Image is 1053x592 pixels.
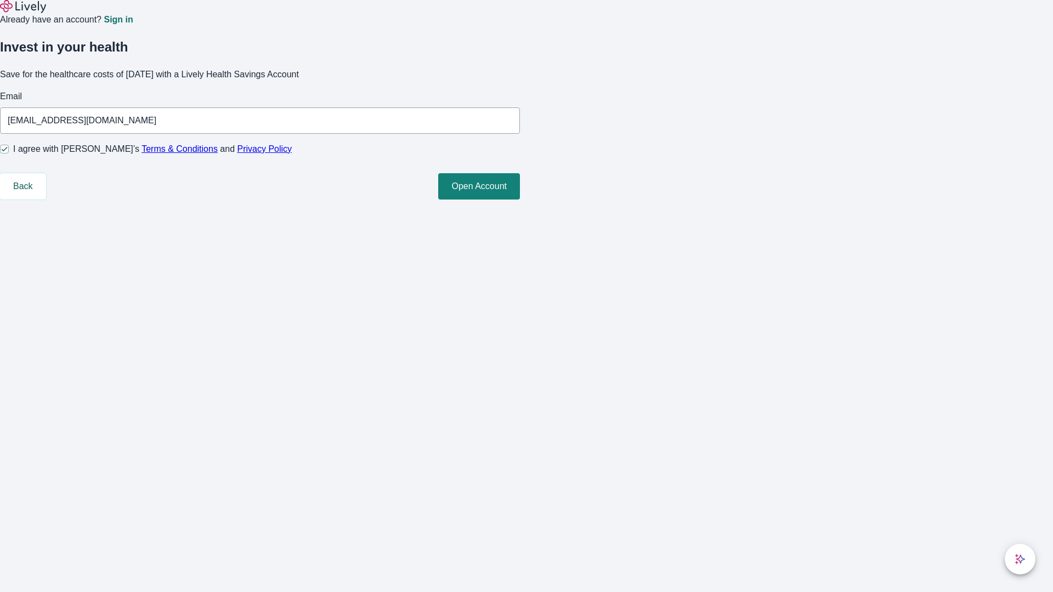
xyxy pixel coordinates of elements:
button: Open Account [438,173,520,200]
a: Sign in [104,15,133,24]
span: I agree with [PERSON_NAME]’s and [13,143,292,156]
a: Privacy Policy [237,144,292,153]
button: chat [1005,544,1035,574]
a: Terms & Conditions [141,144,218,153]
svg: Lively AI Assistant [1015,554,1026,565]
